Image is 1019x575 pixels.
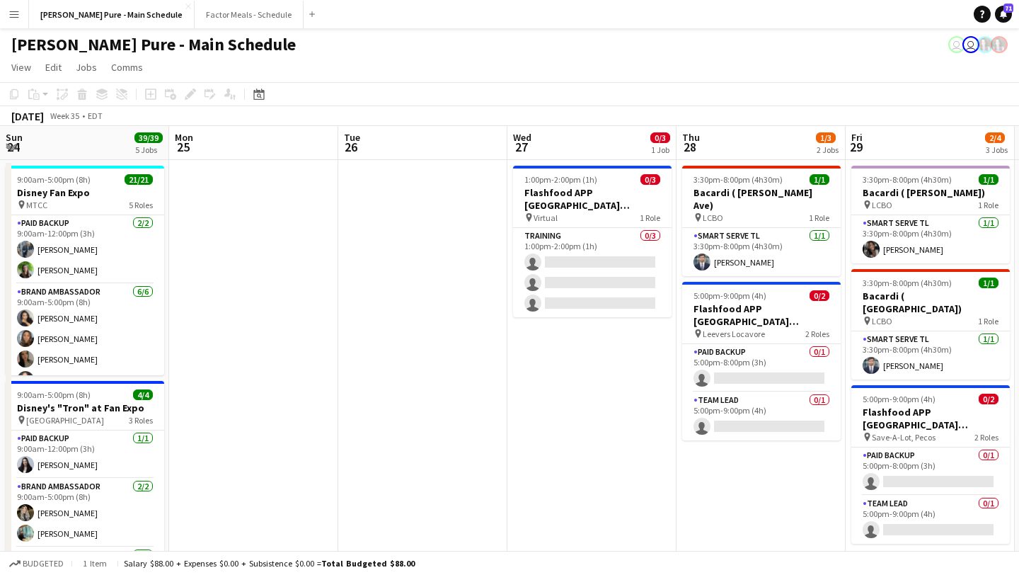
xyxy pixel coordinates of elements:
[682,186,841,212] h3: Bacardi ( [PERSON_NAME] Ave)
[986,144,1008,155] div: 3 Jobs
[134,132,163,143] span: 39/39
[809,212,829,223] span: 1 Role
[640,212,660,223] span: 1 Role
[682,282,841,440] app-job-card: 5:00pm-9:00pm (4h)0/2Flashfood APP [GEOGRAPHIC_DATA] [GEOGRAPHIC_DATA], [GEOGRAPHIC_DATA] Leevers...
[175,131,193,144] span: Mon
[810,174,829,185] span: 1/1
[979,174,998,185] span: 1/1
[863,278,952,288] span: 3:30pm-8:00pm (4h30m)
[6,131,23,144] span: Sun
[978,316,998,326] span: 1 Role
[6,431,164,479] app-card-role: Paid Backup1/19:00am-12:00pm (3h)[PERSON_NAME]
[534,212,558,223] span: Virtual
[693,174,783,185] span: 3:30pm-8:00pm (4h30m)
[40,58,67,76] a: Edit
[344,131,360,144] span: Tue
[26,200,47,210] span: MTCC
[872,316,892,326] span: LCBO
[88,110,103,121] div: EDT
[11,109,44,123] div: [DATE]
[23,559,64,569] span: Budgeted
[133,389,153,400] span: 4/4
[995,6,1012,23] a: 71
[6,186,164,199] h3: Disney Fan Expo
[991,36,1008,53] app-user-avatar: Ashleigh Rains
[849,139,863,155] span: 29
[513,228,672,317] app-card-role: Training0/31:00pm-2:00pm (1h)
[872,200,892,210] span: LCBO
[47,110,82,121] span: Week 35
[173,139,193,155] span: 25
[6,479,164,547] app-card-role: Brand Ambassador2/29:00am-5:00pm (8h)[PERSON_NAME][PERSON_NAME]
[948,36,965,53] app-user-avatar: Leticia Fayzano
[135,144,162,155] div: 5 Jobs
[682,228,841,276] app-card-role: Smart Serve TL1/13:30pm-8:00pm (4h30m)[PERSON_NAME]
[816,132,836,143] span: 1/3
[124,558,415,569] div: Salary $88.00 + Expenses $0.00 + Subsistence $0.00 =
[680,139,700,155] span: 28
[703,212,723,223] span: LCBO
[513,186,672,212] h3: Flashfood APP [GEOGRAPHIC_DATA] [GEOGRAPHIC_DATA], [GEOGRAPHIC_DATA] Training
[682,344,841,392] app-card-role: Paid Backup0/15:00pm-8:00pm (3h)
[78,558,112,569] span: 1 item
[682,166,841,276] app-job-card: 3:30pm-8:00pm (4h30m)1/1Bacardi ( [PERSON_NAME] Ave) LCBO1 RoleSmart Serve TL1/13:30pm-8:00pm (4h...
[1003,4,1013,13] span: 71
[851,131,863,144] span: Fri
[342,139,360,155] span: 26
[45,61,62,74] span: Edit
[851,331,1010,380] app-card-role: Smart Serve TL1/13:30pm-8:00pm (4h30m)[PERSON_NAME]
[76,61,97,74] span: Jobs
[985,132,1005,143] span: 2/4
[851,215,1010,263] app-card-role: Smart Serve TL1/13:30pm-8:00pm (4h30m)[PERSON_NAME]
[111,61,143,74] span: Comms
[6,166,164,375] app-job-card: 9:00am-5:00pm (8h)21/21Disney Fan Expo MTCC5 RolesPaid Backup2/29:00am-12:00pm (3h)[PERSON_NAME][...
[851,448,1010,496] app-card-role: Paid Backup0/15:00pm-8:00pm (3h)
[851,385,1010,544] app-job-card: 5:00pm-9:00pm (4h)0/2Flashfood APP [GEOGRAPHIC_DATA] [GEOGRAPHIC_DATA], [GEOGRAPHIC_DATA] Save-A-...
[817,144,839,155] div: 2 Jobs
[321,558,415,569] span: Total Budgeted $88.00
[640,174,660,185] span: 0/3
[11,34,296,55] h1: [PERSON_NAME] Pure - Main Schedule
[978,200,998,210] span: 1 Role
[810,290,829,301] span: 0/2
[29,1,195,28] button: [PERSON_NAME] Pure - Main Schedule
[17,174,91,185] span: 9:00am-5:00pm (8h)
[703,329,765,339] span: Leevers Locavore
[805,329,829,339] span: 2 Roles
[863,174,952,185] span: 3:30pm-8:00pm (4h30m)
[7,556,66,571] button: Budgeted
[851,496,1010,544] app-card-role: Team Lead0/15:00pm-9:00pm (4h)
[513,166,672,317] app-job-card: 1:00pm-2:00pm (1h)0/3Flashfood APP [GEOGRAPHIC_DATA] [GEOGRAPHIC_DATA], [GEOGRAPHIC_DATA] Trainin...
[851,269,1010,380] app-job-card: 3:30pm-8:00pm (4h30m)1/1Bacardi ( [GEOGRAPHIC_DATA]) LCBO1 RoleSmart Serve TL1/13:30pm-8:00pm (4h...
[511,139,531,155] span: 27
[6,402,164,414] h3: Disney's "Tron" at Fan Expo
[872,432,935,443] span: Save-A-Lot, Pecos
[129,200,153,210] span: 5 Roles
[851,186,1010,199] h3: Bacardi ( [PERSON_NAME])
[70,58,103,76] a: Jobs
[682,392,841,440] app-card-role: Team Lead0/15:00pm-9:00pm (4h)
[11,61,31,74] span: View
[6,58,37,76] a: View
[693,290,766,301] span: 5:00pm-9:00pm (4h)
[650,132,670,143] span: 0/3
[851,406,1010,431] h3: Flashfood APP [GEOGRAPHIC_DATA] [GEOGRAPHIC_DATA], [GEOGRAPHIC_DATA]
[6,215,164,284] app-card-role: Paid Backup2/29:00am-12:00pm (3h)[PERSON_NAME][PERSON_NAME]
[513,131,531,144] span: Wed
[977,36,994,53] app-user-avatar: Ashleigh Rains
[195,1,304,28] button: Factor Meals - Schedule
[851,290,1010,315] h3: Bacardi ( [GEOGRAPHIC_DATA])
[6,284,164,435] app-card-role: Brand Ambassador6/69:00am-5:00pm (8h)[PERSON_NAME][PERSON_NAME][PERSON_NAME][PERSON_NAME]
[863,394,935,404] span: 5:00pm-9:00pm (4h)
[105,58,149,76] a: Comms
[962,36,979,53] app-user-avatar: Leticia Fayzano
[4,139,23,155] span: 24
[682,131,700,144] span: Thu
[851,166,1010,263] app-job-card: 3:30pm-8:00pm (4h30m)1/1Bacardi ( [PERSON_NAME]) LCBO1 RoleSmart Serve TL1/13:30pm-8:00pm (4h30m)...
[651,144,669,155] div: 1 Job
[26,415,104,426] span: [GEOGRAPHIC_DATA]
